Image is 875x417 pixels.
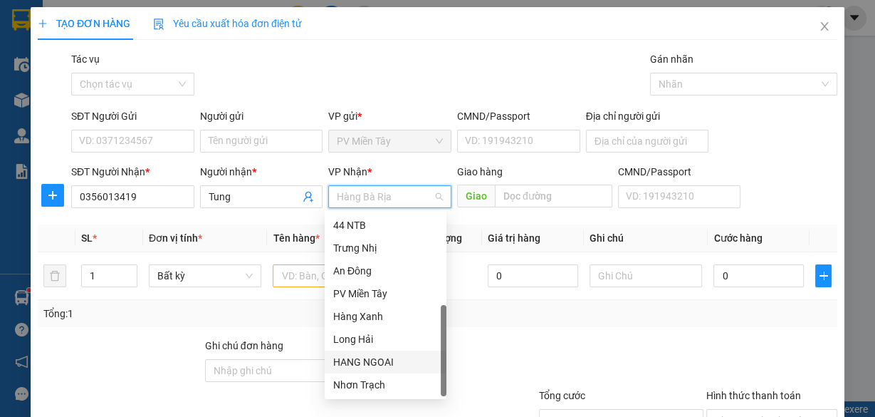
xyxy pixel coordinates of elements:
[142,83,236,108] span: MY XUAN
[42,190,63,201] span: plus
[122,14,155,29] span: Nhận:
[457,185,495,207] span: Giao
[41,184,64,207] button: plus
[333,240,438,256] div: Trưng Nhị
[205,340,283,351] label: Ghi chú đơn hàng
[325,237,446,259] div: Trưng Nhị
[43,306,339,321] div: Tổng: 1
[153,19,164,30] img: icon
[12,63,112,83] div: 0933022667
[200,164,323,180] div: Người nhận
[325,305,446,328] div: Hàng Xanh
[325,374,446,396] div: Nhơn Trạch
[273,232,319,244] span: Tên hàng
[71,164,194,180] div: SĐT Người Nhận
[205,359,370,382] input: Ghi chú đơn hàng
[586,108,709,124] div: Địa chỉ người gửi
[488,232,540,244] span: Giá trị hàng
[273,264,386,287] input: VD: Bàn, Ghế
[122,46,244,63] div: THANH
[71,53,100,65] label: Tác vụ
[12,46,112,63] div: tx chau
[81,232,93,244] span: SL
[38,18,130,29] span: TẠO ĐƠN HÀNG
[38,19,48,29] span: plus
[586,130,709,153] input: Địa chỉ của người gửi
[590,264,703,287] input: Ghi Chú
[805,7,844,47] button: Close
[325,214,446,237] div: 44 NTB
[713,232,762,244] span: Cước hàng
[333,354,438,370] div: HANG NGOAI
[618,164,741,180] div: CMND/Passport
[539,390,585,401] span: Tổng cước
[333,331,438,347] div: Long Hải
[819,21,830,32] span: close
[122,91,142,106] span: DĐ:
[333,263,438,279] div: An Đông
[816,270,831,282] span: plus
[706,390,801,401] label: Hình thức thanh toán
[815,264,832,287] button: plus
[43,264,66,287] button: delete
[149,232,202,244] span: Đơn vị tính
[333,377,438,393] div: Nhơn Trạch
[200,108,323,124] div: Người gửi
[71,108,194,124] div: SĐT Người Gửi
[122,12,244,46] div: HANG NGOAI
[157,265,253,287] span: Bất kỳ
[325,282,446,305] div: PV Miền Tây
[333,309,438,324] div: Hàng Xanh
[12,12,112,46] div: PV Miền Tây
[122,63,244,83] div: 0918233493
[488,264,578,287] input: 0
[153,18,302,29] span: Yêu cầu xuất hóa đơn điện tử
[457,166,503,177] span: Giao hàng
[325,328,446,351] div: Long Hải
[328,166,367,177] span: VP Nhận
[12,83,112,101] div: 0903814084
[12,14,34,29] span: Gửi:
[303,191,314,202] span: user-add
[325,351,446,374] div: HANG NGOAI
[333,286,438,302] div: PV Miền Tây
[457,108,580,124] div: CMND/Passport
[325,259,446,282] div: An Đông
[584,225,708,252] th: Ghi chú
[328,108,451,124] div: VP gửi
[333,217,438,233] div: 44 NTB
[337,186,443,207] span: Hàng Bà Rịa
[337,130,443,152] span: PV Miền Tây
[495,185,612,207] input: Dọc đường
[650,53,693,65] label: Gán nhãn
